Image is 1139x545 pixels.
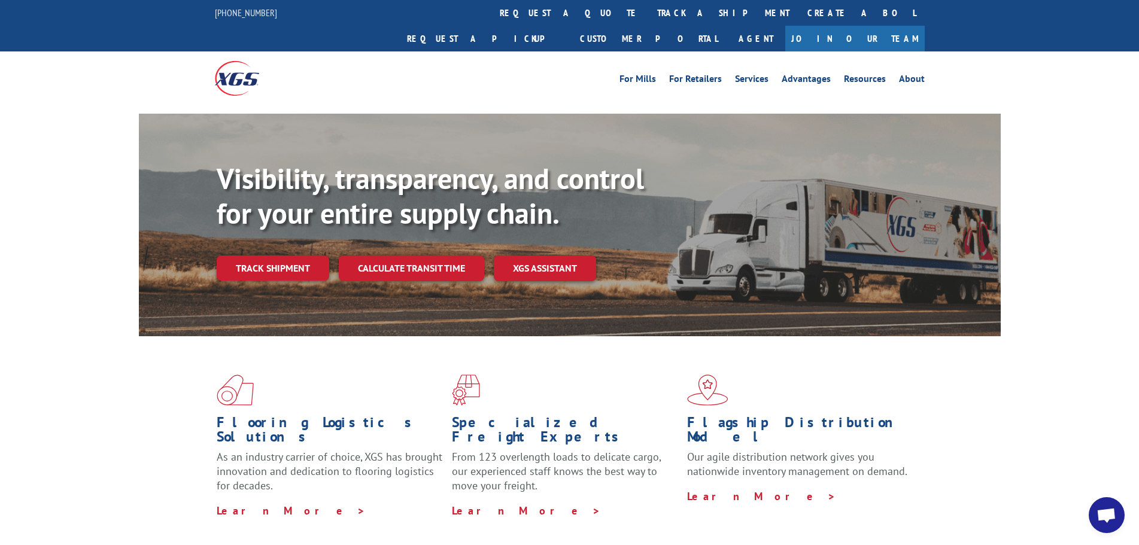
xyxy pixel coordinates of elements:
a: Learn More > [452,504,601,517]
a: Customer Portal [571,26,727,51]
a: Track shipment [217,255,329,281]
a: Learn More > [217,504,366,517]
a: [PHONE_NUMBER] [215,7,277,19]
a: Advantages [782,74,831,87]
a: Learn More > [687,489,836,503]
a: For Retailers [669,74,722,87]
a: XGS ASSISTANT [494,255,596,281]
b: Visibility, transparency, and control for your entire supply chain. [217,160,644,232]
a: Agent [727,26,785,51]
span: As an industry carrier of choice, XGS has brought innovation and dedication to flooring logistics... [217,450,442,492]
a: About [899,74,925,87]
a: Calculate transit time [339,255,484,281]
h1: Specialized Freight Experts [452,415,678,450]
img: xgs-icon-flagship-distribution-model-red [687,375,728,406]
h1: Flooring Logistics Solutions [217,415,443,450]
span: Our agile distribution network gives you nationwide inventory management on demand. [687,450,907,478]
a: Join Our Team [785,26,925,51]
a: Services [735,74,769,87]
a: For Mills [619,74,656,87]
p: From 123 overlength loads to delicate cargo, our experienced staff knows the best way to move you... [452,450,678,503]
a: Request a pickup [398,26,571,51]
img: xgs-icon-focused-on-flooring-red [452,375,480,406]
h1: Flagship Distribution Model [687,415,913,450]
div: Open chat [1089,497,1125,533]
img: xgs-icon-total-supply-chain-intelligence-red [217,375,254,406]
a: Resources [844,74,886,87]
